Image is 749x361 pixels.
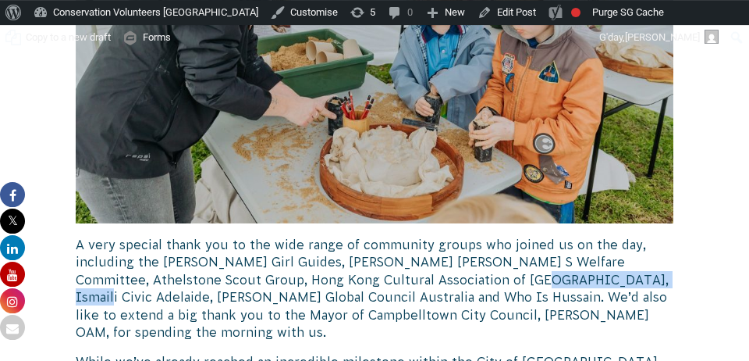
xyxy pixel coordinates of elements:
[26,25,111,50] span: Copy to a new draft
[594,25,725,50] a: G'day,
[76,236,673,341] p: A very special thank you to the wide range of community groups who joined us on the day, includin...
[143,25,171,50] span: Forms
[571,8,580,17] div: Focus keyphrase not set
[625,31,700,43] span: [PERSON_NAME]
